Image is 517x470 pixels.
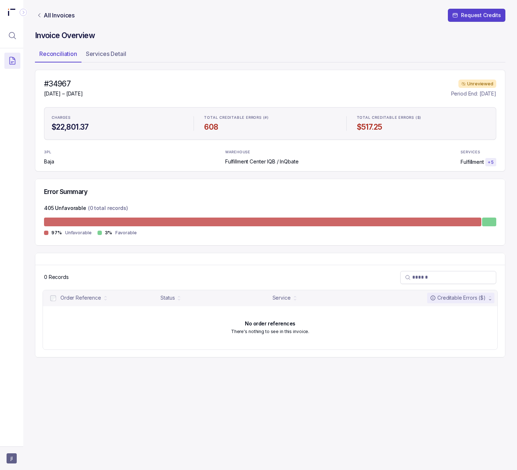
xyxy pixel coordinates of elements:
p: 405 Unfavorable [44,204,86,213]
h4: 608 [204,122,336,132]
div: Status [160,294,175,301]
p: Unfavorable [65,229,92,236]
p: SERVICES [461,150,480,154]
input: checkbox-checkbox [50,295,56,301]
p: Period End: [DATE] [451,90,496,97]
p: CHARGES [52,116,71,120]
div: Remaining page entries [44,274,69,281]
p: Services Detail [86,49,126,58]
p: + 5 [488,159,494,165]
h4: $517.25 [357,122,489,132]
p: There's nothing to see in this invoice. [231,328,309,335]
p: (0 total records) [88,204,128,213]
li: Statistic TOTAL CREDITABLE ERRORS ($) [353,110,493,137]
h6: No order references [245,321,295,327]
p: 97% [51,230,62,236]
ul: Tab Group [35,48,505,62]
p: Fulfillment [461,158,484,166]
li: Tab Services Detail [81,48,131,62]
p: 3PL [44,150,63,154]
div: Unreviewed [458,80,496,88]
p: Baja [44,158,63,165]
p: Favorable [115,229,137,236]
p: Fulfillment Center IQB / InQbate [225,158,299,165]
h4: #34967 [44,79,83,89]
ul: Statistic Highlights [44,107,496,140]
p: Reconciliation [39,49,77,58]
p: [DATE] – [DATE] [44,90,83,97]
li: Statistic CHARGES [47,110,188,137]
p: 0 Records [44,274,69,281]
li: Tab Reconciliation [35,48,81,62]
li: Statistic TOTAL CREDITABLE ERRORS (#) [200,110,340,137]
div: Order Reference [60,294,101,301]
button: Menu Icon Button DocumentTextIcon [4,53,20,69]
a: Link All Invoices [35,12,76,19]
p: All Invoices [44,12,75,19]
div: Service [273,294,291,301]
p: TOTAL CREDITABLE ERRORS (#) [204,116,269,120]
button: Menu Icon Button MagnifyingGlassIcon [4,28,20,44]
p: Request Credits [461,12,501,19]
button: Request Credits [448,9,505,22]
p: WAREHOUSE [225,150,250,154]
h5: Error Summary [44,188,87,196]
p: 3% [105,230,112,236]
h4: Invoice Overview [35,31,505,41]
h4: $22,801.37 [52,122,183,132]
div: Creditable Errors ($) [430,294,486,301]
p: TOTAL CREDITABLE ERRORS ($) [357,116,422,120]
div: Collapse Icon [19,8,28,17]
button: User initials [7,453,17,463]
